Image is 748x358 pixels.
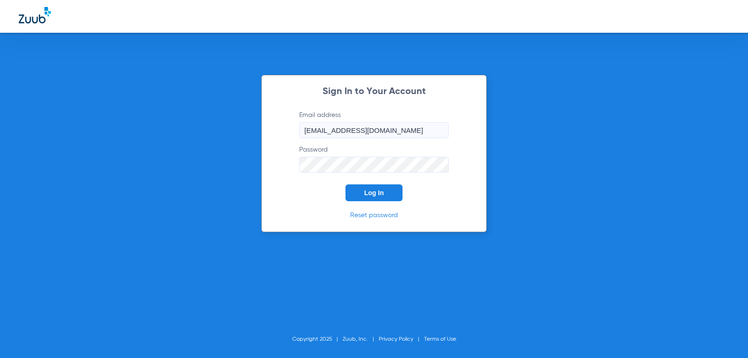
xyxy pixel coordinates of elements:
input: Password [299,157,449,173]
a: Terms of Use [424,336,456,342]
h2: Sign In to Your Account [285,87,463,96]
label: Password [299,145,449,173]
li: Copyright 2025 [292,335,343,344]
button: Log In [345,184,403,201]
a: Privacy Policy [379,336,413,342]
a: Reset password [350,212,398,219]
li: Zuub, Inc. [343,335,379,344]
label: Email address [299,110,449,138]
img: Zuub Logo [19,7,51,23]
input: Email address [299,122,449,138]
span: Log In [364,189,384,197]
